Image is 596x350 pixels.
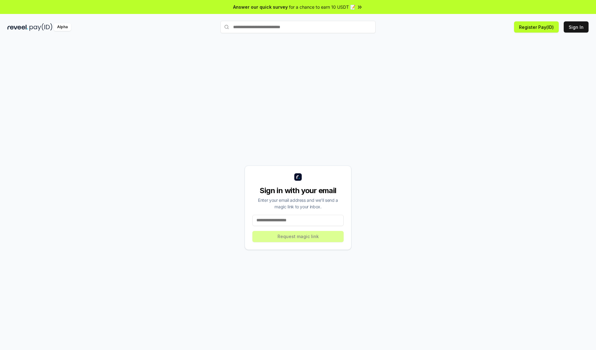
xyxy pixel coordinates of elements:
div: Sign in with your email [252,186,344,196]
img: pay_id [29,23,52,31]
img: reveel_dark [7,23,28,31]
button: Sign In [564,21,589,33]
span: Answer our quick survey [233,4,288,10]
div: Alpha [54,23,71,31]
button: Register Pay(ID) [514,21,559,33]
span: for a chance to earn 10 USDT 📝 [289,4,355,10]
img: logo_small [294,173,302,181]
div: Enter your email address and we’ll send a magic link to your inbox. [252,197,344,210]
